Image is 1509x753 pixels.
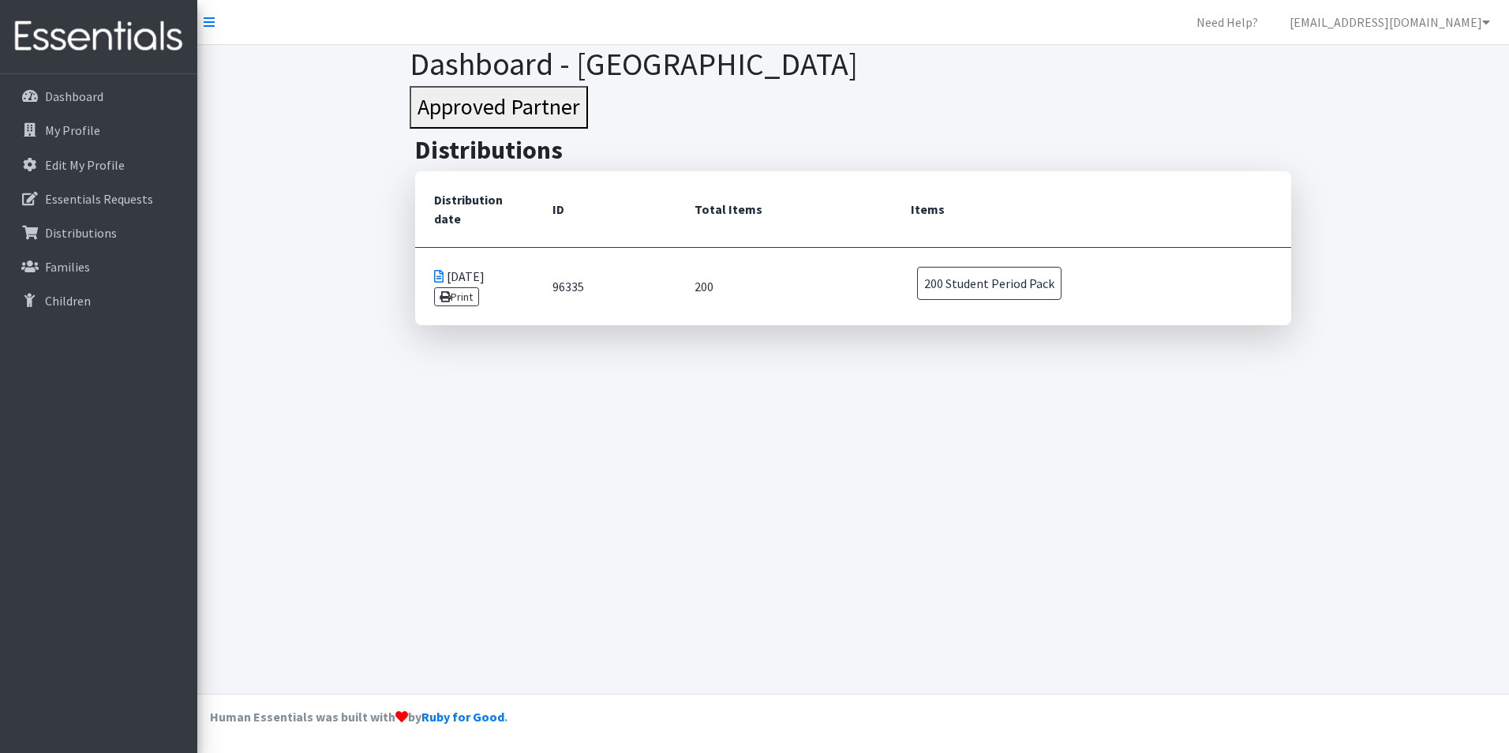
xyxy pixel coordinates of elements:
[6,217,191,249] a: Distributions
[210,709,507,725] strong: Human Essentials was built with by .
[676,247,892,325] td: 200
[415,171,534,248] th: Distribution date
[45,88,103,104] p: Dashboard
[45,122,100,138] p: My Profile
[434,287,479,306] a: Print
[676,171,892,248] th: Total Items
[6,10,191,63] img: HumanEssentials
[410,86,588,129] button: Approved Partner
[45,157,125,173] p: Edit My Profile
[45,225,117,241] p: Distributions
[892,171,1291,248] th: Items
[415,135,1291,165] h2: Distributions
[6,114,191,146] a: My Profile
[6,285,191,317] a: Children
[1184,6,1271,38] a: Need Help?
[45,191,153,207] p: Essentials Requests
[6,81,191,112] a: Dashboard
[6,251,191,283] a: Families
[534,247,676,325] td: 96335
[421,709,504,725] a: Ruby for Good
[917,267,1062,300] span: 200 Student Period Pack
[45,259,90,275] p: Families
[534,171,676,248] th: ID
[1277,6,1503,38] a: [EMAIL_ADDRESS][DOMAIN_NAME]
[410,45,1297,83] h1: Dashboard - [GEOGRAPHIC_DATA]
[6,149,191,181] a: Edit My Profile
[415,247,534,325] td: [DATE]
[6,183,191,215] a: Essentials Requests
[45,293,91,309] p: Children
